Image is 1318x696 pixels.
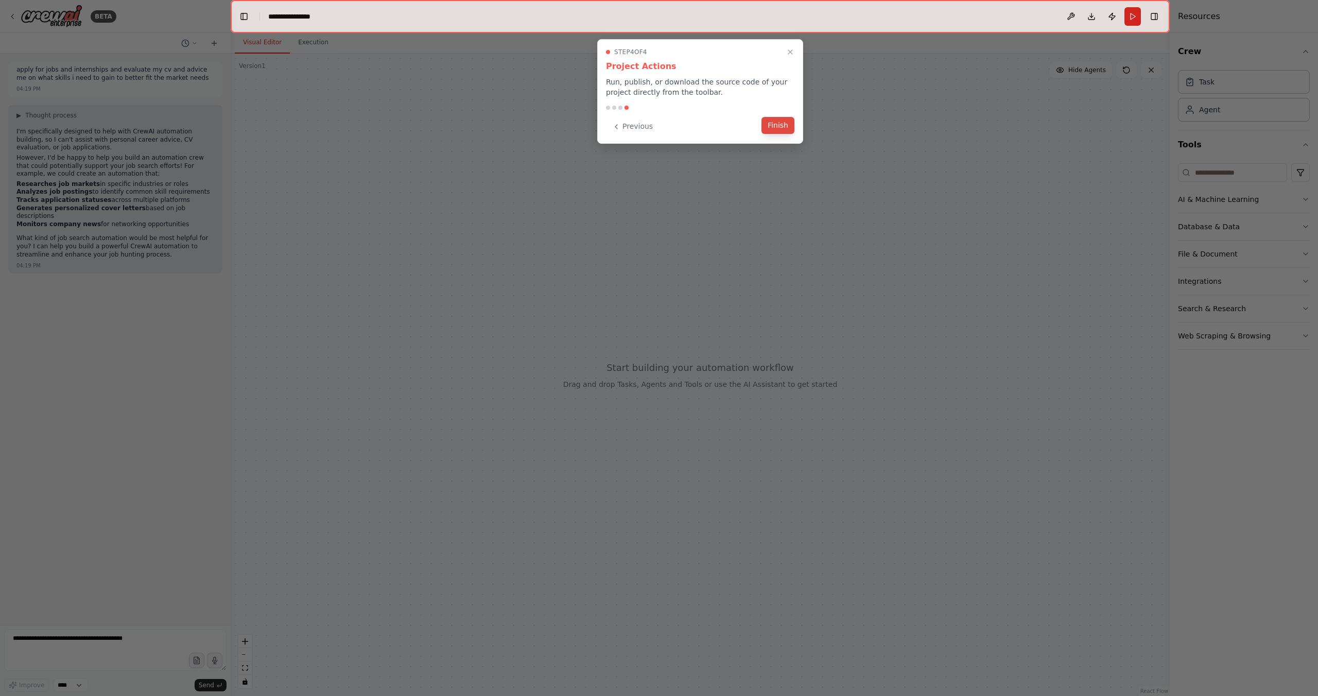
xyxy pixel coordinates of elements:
[237,9,251,24] button: Hide left sidebar
[614,48,647,56] span: Step 4 of 4
[606,60,794,73] h3: Project Actions
[784,46,796,58] button: Close walkthrough
[606,77,794,97] p: Run, publish, or download the source code of your project directly from the toolbar.
[761,117,794,134] button: Finish
[606,118,659,135] button: Previous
